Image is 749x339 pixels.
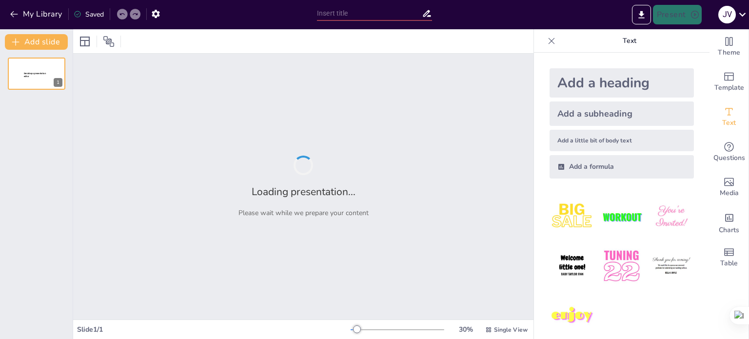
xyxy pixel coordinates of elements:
div: Change the overall theme [710,29,749,64]
div: J v [718,6,736,23]
span: Media [720,188,739,199]
div: 30 % [454,325,477,334]
span: Theme [718,47,740,58]
span: Table [720,258,738,269]
div: Add a little bit of body text [550,130,694,151]
span: Position [103,36,115,47]
p: Text [559,29,700,53]
img: 6.jpeg [649,243,694,289]
span: Single View [494,326,528,334]
img: 7.jpeg [550,293,595,339]
div: 1 [54,78,62,87]
div: Add images, graphics, shapes or video [710,170,749,205]
div: Add a table [710,240,749,275]
button: Add slide [5,34,68,50]
div: Saved [74,10,104,19]
img: 3.jpeg [649,194,694,239]
div: Add ready made slides [710,64,749,100]
img: 5.jpeg [599,243,644,289]
img: 2.jpeg [599,194,644,239]
div: Add a formula [550,155,694,179]
div: Add a heading [550,68,694,98]
div: Get real-time input from your audience [710,135,749,170]
img: 4.jpeg [550,243,595,289]
span: Charts [719,225,739,236]
p: Please wait while we prepare your content [238,208,369,218]
h2: Loading presentation... [252,185,355,199]
img: 1.jpeg [550,194,595,239]
button: Export to PowerPoint [632,5,651,24]
div: Add text boxes [710,100,749,135]
button: My Library [7,6,66,22]
div: Layout [77,34,93,49]
div: Add a subheading [550,101,694,126]
div: Add charts and graphs [710,205,749,240]
span: Sendsteps presentation editor [24,72,46,78]
div: Slide 1 / 1 [77,325,351,334]
span: Text [722,118,736,128]
span: Questions [713,153,745,163]
input: Insert title [317,6,422,20]
span: Template [714,82,744,93]
button: J v [718,5,736,24]
button: Present [653,5,702,24]
div: 1 [8,58,65,90]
